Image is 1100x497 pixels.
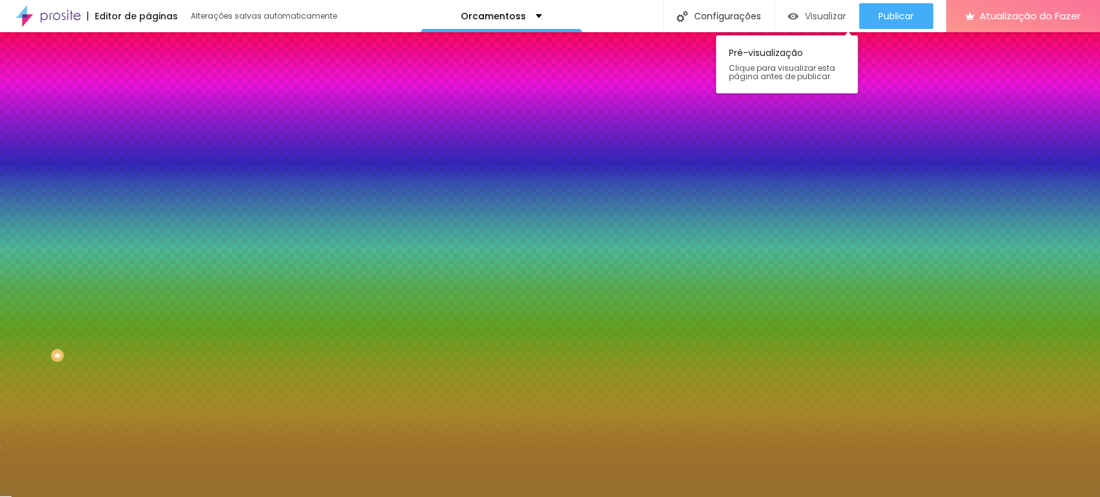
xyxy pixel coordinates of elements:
[878,10,914,23] font: Publicar
[694,10,761,23] font: Configurações
[729,46,803,59] font: Pré-visualização
[805,10,846,23] font: Visualizar
[677,11,688,22] img: Ícone
[979,9,1081,23] font: Atualização do Fazer
[461,10,526,23] font: Orcamentoss
[95,10,178,23] font: Editor de páginas
[729,62,835,82] font: Clique para visualizar esta página antes de publicar.
[775,3,859,29] button: Visualizar
[859,3,933,29] button: Publicar
[191,10,337,21] font: Alterações salvas automaticamente
[787,11,798,22] img: view-1.svg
